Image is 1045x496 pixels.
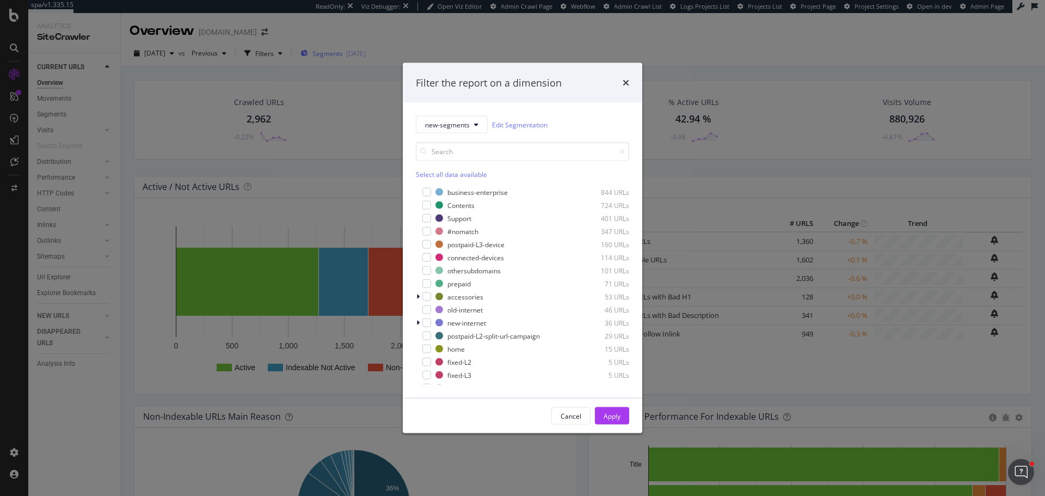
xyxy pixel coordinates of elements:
div: new-internet [447,318,486,327]
div: times [623,76,629,90]
div: 46 URLs [576,305,629,314]
div: fixed-L3 [447,370,471,379]
div: 36 URLs [576,318,629,327]
div: 15 URLs [576,344,629,353]
div: postpaid-L2-split-url-campaign [447,331,540,340]
div: Apply [604,411,620,420]
div: Filter the report on a dimension [416,76,562,90]
span: new-segments [425,120,470,129]
div: Select all data available [416,170,629,179]
div: accessories [447,292,483,301]
div: fixed-L2 [447,357,471,366]
div: othersubdomains [447,266,501,275]
div: 53 URLs [576,292,629,301]
div: modal [403,63,642,433]
div: 160 URLs [576,240,629,249]
div: 4 URLs [576,383,629,393]
div: 724 URLs [576,200,629,210]
div: old-internet [447,305,483,314]
div: connected-devices [447,253,504,262]
input: Search [416,142,629,161]
div: 5 URLs [576,370,629,379]
div: 71 URLs [576,279,629,288]
button: new-segments [416,116,488,133]
div: 401 URLs [576,213,629,223]
iframe: Intercom live chat [1008,459,1034,485]
div: 347 URLs [576,226,629,236]
div: postpaid-L3-device [447,240,505,249]
div: home [447,344,465,353]
div: Contents [447,200,475,210]
div: business-enterprise [447,187,508,197]
div: 114 URLs [576,253,629,262]
div: #nomatch [447,226,478,236]
div: Support [447,213,471,223]
button: Apply [595,407,629,425]
div: Cancel [561,411,581,420]
button: Cancel [551,407,591,425]
div: 5G-L3 [447,383,465,393]
div: 844 URLs [576,187,629,197]
div: 5 URLs [576,357,629,366]
div: prepaid [447,279,471,288]
a: Edit Segmentation [492,119,548,130]
div: 101 URLs [576,266,629,275]
div: 29 URLs [576,331,629,340]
